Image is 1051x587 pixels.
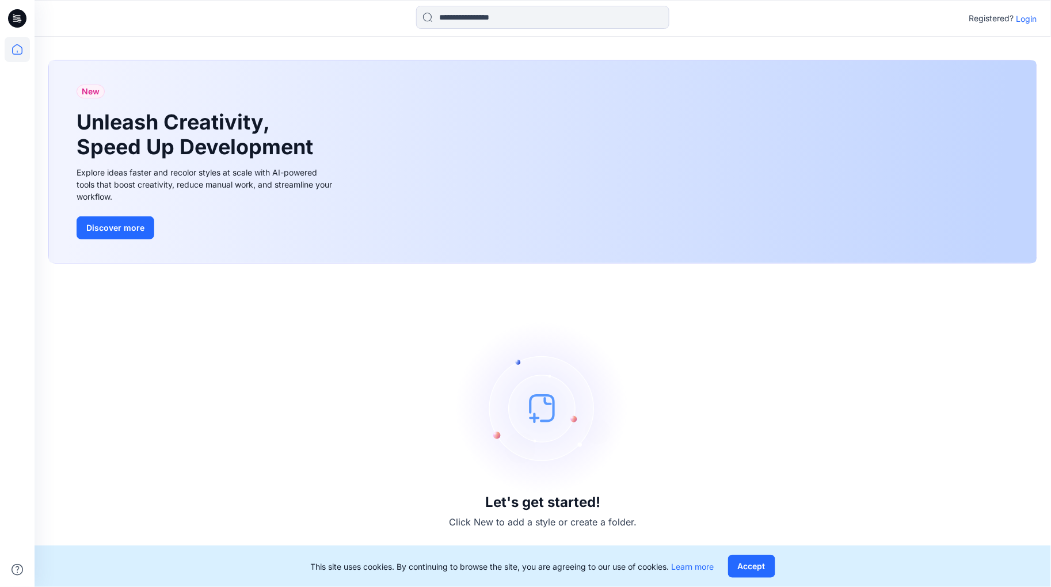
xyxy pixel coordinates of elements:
[82,85,100,98] span: New
[728,555,775,578] button: Accept
[77,216,154,239] button: Discover more
[969,12,1014,25] p: Registered?
[449,515,637,529] p: Click New to add a style or create a folder.
[485,494,600,510] h3: Let's get started!
[311,561,714,573] p: This site uses cookies. By continuing to browse the site, you are agreeing to our use of cookies.
[672,562,714,571] a: Learn more
[456,322,629,494] img: empty-state-image.svg
[77,110,318,159] h1: Unleash Creativity, Speed Up Development
[77,166,336,203] div: Explore ideas faster and recolor styles at scale with AI-powered tools that boost creativity, red...
[77,216,336,239] a: Discover more
[1016,13,1037,25] p: Login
